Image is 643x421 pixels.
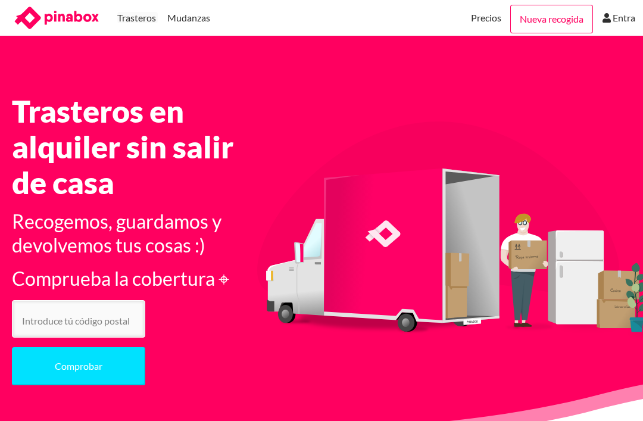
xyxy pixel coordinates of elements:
h1: Trasteros en alquiler sin salir de casa [12,93,263,200]
input: Introduce tú código postal [12,300,145,338]
h3: Comprueba la cobertura ⌖ [12,267,263,291]
button: Comprobar [12,347,145,385]
a: Nueva recogida [510,5,593,33]
h3: Recogemos, guardamos y devolvemos tus cosas :) [12,210,263,257]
